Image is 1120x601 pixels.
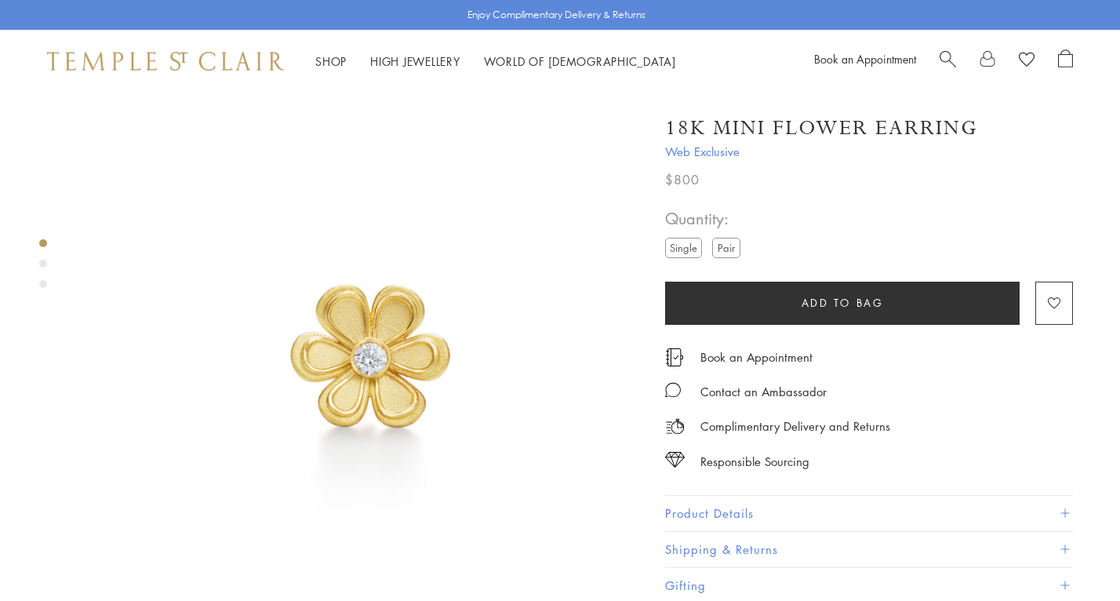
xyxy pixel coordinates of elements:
[1019,49,1035,73] a: View Wishlist
[814,51,916,67] a: Book an Appointment
[484,53,676,69] a: World of [DEMOGRAPHIC_DATA]World of [DEMOGRAPHIC_DATA]
[940,49,956,73] a: Search
[665,452,685,468] img: icon_sourcing.svg
[665,496,1073,531] button: Product Details
[665,532,1073,567] button: Shipping & Returns
[1058,49,1073,73] a: Open Shopping Bag
[700,452,809,472] div: Responsible Sourcing
[467,7,645,23] p: Enjoy Complimentary Delivery & Returns
[665,282,1020,325] button: Add to bag
[665,238,702,257] label: Single
[665,382,681,398] img: MessageIcon-01_2.svg
[315,52,676,71] nav: Main navigation
[665,206,747,231] span: Quantity:
[665,115,978,142] h1: 18K Mini Flower Earring
[1042,527,1104,585] iframe: Gorgias live chat messenger
[665,142,1073,162] span: Web Exclusive
[700,382,827,402] div: Contact an Ambassador
[700,417,890,436] p: Complimentary Delivery and Returns
[665,348,684,366] img: icon_appointment.svg
[700,348,813,366] a: Book an Appointment
[370,53,460,69] a: High JewelleryHigh Jewellery
[802,294,884,311] span: Add to bag
[665,169,700,190] span: $800
[665,417,685,436] img: icon_delivery.svg
[39,235,47,300] div: Product gallery navigation
[315,53,347,69] a: ShopShop
[47,52,284,71] img: Temple St. Clair
[712,238,740,257] label: Pair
